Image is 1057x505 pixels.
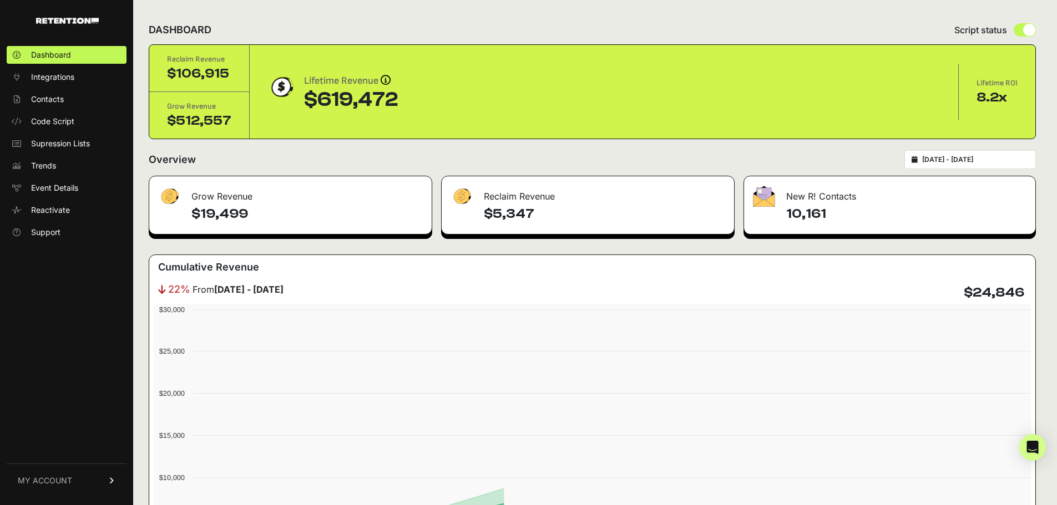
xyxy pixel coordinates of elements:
[7,463,127,497] a: MY ACCOUNT
[159,431,185,440] text: $15,000
[31,94,64,105] span: Contacts
[168,282,190,297] span: 22%
[31,205,70,216] span: Reactivate
[191,205,423,223] h4: $19,499
[7,68,127,86] a: Integrations
[149,176,432,210] div: Grow Revenue
[744,176,1035,210] div: New R! Contacts
[31,182,78,193] span: Event Details
[149,22,211,38] h2: DASHBOARD
[484,205,725,223] h4: $5,347
[31,227,60,238] span: Support
[304,73,398,89] div: Lifetime Revenue
[31,72,74,83] span: Integrations
[964,284,1024,302] h4: $24,846
[18,475,72,486] span: MY ACCOUNT
[159,389,185,397] text: $20,000
[149,152,196,167] h2: Overview
[31,160,56,171] span: Trends
[7,157,127,175] a: Trends
[7,113,127,130] a: Code Script
[193,283,284,296] span: From
[7,223,127,241] a: Support
[451,186,473,207] img: fa-dollar-13500eef13a19c4ab2b9ed9ad552e47b0d9fc28b02b83b90ba0e00f96d6372e9.png
[159,305,185,314] text: $30,000
[167,65,231,83] div: $106,915
[31,49,71,60] span: Dashboard
[158,259,259,275] h3: Cumulative Revenue
[7,179,127,197] a: Event Details
[1019,434,1046,461] div: Open Intercom Messenger
[954,23,1007,37] span: Script status
[167,101,231,112] div: Grow Revenue
[7,90,127,108] a: Contacts
[977,89,1018,106] div: 8.2x
[159,347,185,355] text: $25,000
[36,18,99,24] img: Retention.com
[7,46,127,64] a: Dashboard
[158,186,180,207] img: fa-dollar-13500eef13a19c4ab2b9ed9ad552e47b0d9fc28b02b83b90ba0e00f96d6372e9.png
[31,138,90,149] span: Supression Lists
[977,78,1018,89] div: Lifetime ROI
[7,135,127,152] a: Supression Lists
[304,89,398,111] div: $619,472
[159,473,185,482] text: $10,000
[267,73,295,101] img: dollar-coin-05c43ed7efb7bc0c12610022525b4bbbb207c7efeef5aecc26f025e68dcafac9.png
[442,176,734,210] div: Reclaim Revenue
[753,186,775,207] img: fa-envelope-19ae18322b30453b285274b1b8af3d052b27d846a4fbe8435d1a52b978f639a2.png
[167,54,231,65] div: Reclaim Revenue
[214,284,284,295] strong: [DATE] - [DATE]
[7,201,127,219] a: Reactivate
[31,116,74,127] span: Code Script
[786,205,1026,223] h4: 10,161
[167,112,231,130] div: $512,557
